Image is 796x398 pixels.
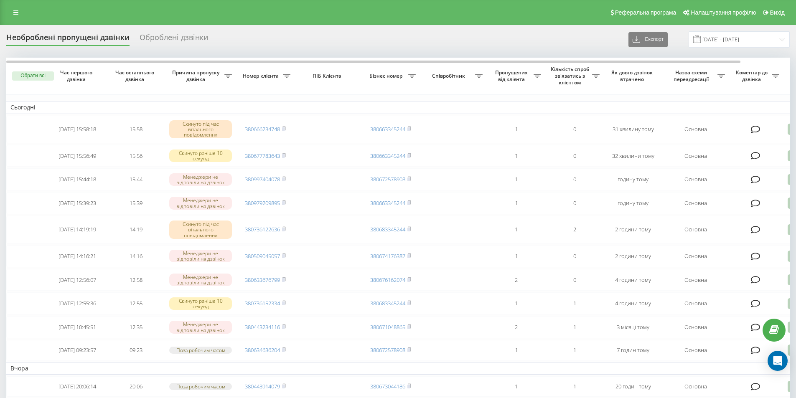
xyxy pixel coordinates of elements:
[107,376,165,397] td: 20:06
[733,69,772,82] span: Коментар до дзвінка
[169,321,232,333] div: Менеджери не відповіли на дзвінок
[48,216,107,243] td: [DATE] 14:19:19
[48,376,107,397] td: [DATE] 20:06:14
[604,192,662,214] td: годину тому
[662,116,729,143] td: Основна
[487,316,545,338] td: 2
[370,152,405,160] a: 380663345244
[107,216,165,243] td: 14:19
[55,69,100,82] span: Час першого дзвінка
[691,9,756,16] span: Налаштування профілю
[604,116,662,143] td: 31 хвилину тому
[48,269,107,291] td: [DATE] 12:56:07
[545,292,604,314] td: 1
[662,192,729,214] td: Основна
[610,69,656,82] span: Як довго дзвінок втрачено
[107,340,165,360] td: 09:23
[48,116,107,143] td: [DATE] 15:58:18
[545,245,604,267] td: 0
[662,269,729,291] td: Основна
[107,145,165,167] td: 15:56
[424,73,475,79] span: Співробітник
[169,383,232,390] div: Поза робочим часом
[487,340,545,360] td: 1
[107,116,165,143] td: 15:58
[545,376,604,397] td: 1
[6,33,130,46] div: Необроблені пропущені дзвінки
[370,299,405,307] a: 380683345244
[604,168,662,190] td: годину тому
[545,340,604,360] td: 1
[245,323,280,331] a: 380443234116
[662,245,729,267] td: Основна
[545,216,604,243] td: 2
[370,199,405,207] a: 380663345244
[604,145,662,167] td: 32 хвилини тому
[107,245,165,267] td: 14:16
[662,340,729,360] td: Основна
[113,69,158,82] span: Час останнього дзвінка
[370,175,405,183] a: 380672578908
[370,252,405,260] a: 380674176387
[487,269,545,291] td: 2
[370,346,405,354] a: 380672578908
[48,316,107,338] td: [DATE] 10:45:51
[662,316,729,338] td: Основна
[545,192,604,214] td: 0
[487,168,545,190] td: 1
[487,245,545,267] td: 1
[245,252,280,260] a: 380509045057
[48,168,107,190] td: [DATE] 15:44:18
[169,274,232,286] div: Менеджери не відповіли на дзвінок
[370,383,405,390] a: 380673044186
[662,292,729,314] td: Основна
[169,173,232,186] div: Менеджери не відповіли на дзвінок
[604,245,662,267] td: 2 години тому
[245,299,280,307] a: 380736152334
[662,145,729,167] td: Основна
[604,316,662,338] td: 3 місяці тому
[302,73,354,79] span: ПІБ Клієнта
[628,32,668,47] button: Експорт
[549,66,592,86] span: Кількість спроб зв'язатись з клієнтом
[48,192,107,214] td: [DATE] 15:39:23
[107,292,165,314] td: 12:55
[245,175,280,183] a: 380997404078
[370,226,405,233] a: 380683345244
[615,9,676,16] span: Реферальна програма
[48,245,107,267] td: [DATE] 14:16:21
[169,150,232,162] div: Скинуто раніше 10 секунд
[487,145,545,167] td: 1
[768,351,788,371] div: Open Intercom Messenger
[545,269,604,291] td: 0
[662,168,729,190] td: Основна
[487,192,545,214] td: 1
[245,226,280,233] a: 380736122636
[666,69,717,82] span: Назва схеми переадресації
[107,316,165,338] td: 12:35
[169,197,232,209] div: Менеджери не відповіли на дзвінок
[245,152,280,160] a: 380677783643
[545,316,604,338] td: 1
[140,33,208,46] div: Оброблені дзвінки
[604,376,662,397] td: 20 годин тому
[370,323,405,331] a: 380671048865
[662,216,729,243] td: Основна
[169,69,224,82] span: Причина пропуску дзвінка
[770,9,785,16] span: Вихід
[48,340,107,360] td: [DATE] 09:23:57
[245,346,280,354] a: 380634636204
[370,125,405,133] a: 380663345244
[169,297,232,310] div: Скинуто раніше 10 секунд
[487,116,545,143] td: 1
[245,125,280,133] a: 380666234748
[366,73,408,79] span: Бізнес номер
[169,120,232,139] div: Скинуто під час вітального повідомлення
[48,292,107,314] td: [DATE] 12:55:36
[487,376,545,397] td: 1
[169,347,232,354] div: Поза робочим часом
[245,383,280,390] a: 380443914079
[487,216,545,243] td: 1
[370,276,405,284] a: 380676162074
[169,221,232,239] div: Скинуто під час вітального повідомлення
